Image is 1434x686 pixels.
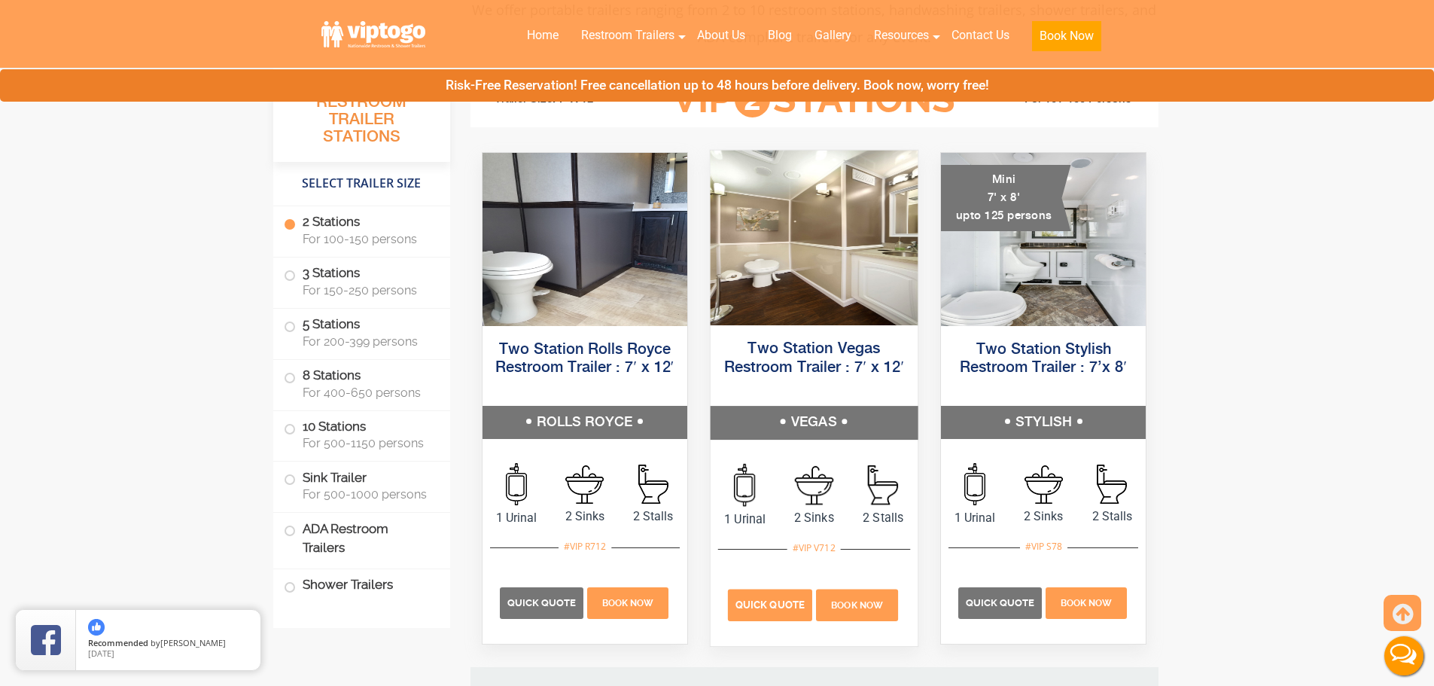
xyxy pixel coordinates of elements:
[506,463,527,505] img: an icon of urinal
[507,597,576,608] span: Quick Quote
[273,72,450,162] h3: All Portable Restroom Trailer Stations
[735,599,805,611] span: Quick Quote
[868,465,898,505] img: an icon of stall
[88,637,148,648] span: Recommended
[780,508,849,526] span: 2 Sinks
[1009,508,1078,526] span: 2 Sinks
[284,569,440,602] label: Shower Trailers
[483,509,551,527] span: 1 Urinal
[284,258,440,304] label: 3 Stations
[966,597,1034,608] span: Quick Quote
[303,487,432,502] span: For 500-1000 persons
[284,462,440,508] label: Sink Trailer
[284,206,440,253] label: 2 Stations
[88,619,105,636] img: thumbs up icon
[284,309,440,355] label: 5 Stations
[728,597,814,611] a: Quick Quote
[941,153,1146,326] img: A mini restroom trailer with two separate stations and separate doors for males and females
[941,165,1071,231] div: Mini 7' x 8' upto 125 persons
[585,595,670,609] a: Book Now
[686,19,757,52] a: About Us
[303,232,432,246] span: For 100-150 persons
[941,509,1009,527] span: 1 Urinal
[831,600,883,611] span: Book Now
[284,411,440,458] label: 10 Stations
[303,334,432,349] span: For 200-399 persons
[273,169,450,198] h4: Select Trailer Size
[735,464,756,507] img: an icon of urinal
[88,639,248,649] span: by
[303,283,432,297] span: For 150-250 persons
[88,648,114,659] span: [DATE]
[1078,508,1146,526] span: 2 Stalls
[495,342,674,376] a: Two Station Rolls Royce Restroom Trailer : 7′ x 12′
[284,513,440,564] label: ADA Restroom Trailers
[1025,465,1063,504] img: an icon of sink
[500,595,586,609] a: Quick Quote
[303,436,432,450] span: For 500-1150 persons
[1097,465,1127,504] img: an icon of stall
[1021,19,1113,60] a: Book Now
[958,595,1044,609] a: Quick Quote
[1374,626,1434,686] button: Live Chat
[803,19,863,52] a: Gallery
[31,625,61,655] img: Review Rating
[160,637,226,648] span: [PERSON_NAME]
[284,360,440,407] label: 8 Stations
[638,465,668,504] img: an icon of stall
[941,406,1146,439] h5: STYLISH
[565,465,604,504] img: an icon of sink
[795,465,834,505] img: an icon of sink
[757,19,803,52] a: Blog
[964,463,985,505] img: an icon of urinal
[516,19,570,52] a: Home
[559,537,611,556] div: #VIP R712
[814,597,900,611] a: Book Now
[960,342,1126,376] a: Two Station Stylish Restroom Trailer : 7’x 8′
[787,538,841,558] div: #VIP V712
[711,151,918,325] img: Side view of two station restroom trailer with separate doors for males and females
[1061,598,1112,608] span: Book Now
[711,510,780,528] span: 1 Urinal
[619,508,687,526] span: 2 Stalls
[1020,537,1067,556] div: #VIP S78
[550,508,619,526] span: 2 Sinks
[711,406,918,439] h5: VEGAS
[863,19,940,52] a: Resources
[649,79,979,120] h3: VIP Stations
[848,508,918,526] span: 2 Stalls
[483,406,688,439] h5: ROLLS ROYCE
[724,341,904,375] a: Two Station Vegas Restroom Trailer : 7′ x 12′
[1032,21,1101,51] button: Book Now
[570,19,686,52] a: Restroom Trailers
[483,153,688,326] img: Side view of two station restroom trailer with separate doors for males and females
[1043,595,1128,609] a: Book Now
[303,386,432,400] span: For 400-650 persons
[602,598,653,608] span: Book Now
[940,19,1021,52] a: Contact Us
